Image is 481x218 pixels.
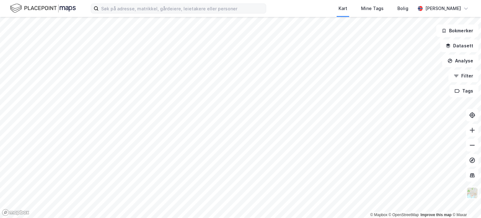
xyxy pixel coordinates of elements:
button: Tags [449,85,478,97]
button: Filter [448,70,478,82]
div: Kart [339,5,347,12]
div: Mine Tags [361,5,384,12]
input: Søk på adresse, matrikkel, gårdeiere, leietakere eller personer [99,4,266,13]
iframe: Chat Widget [450,188,481,218]
a: Mapbox [370,213,387,217]
a: Mapbox homepage [2,209,29,216]
div: [PERSON_NAME] [425,5,461,12]
button: Bokmerker [436,24,478,37]
a: OpenStreetMap [389,213,419,217]
div: Kontrollprogram for chat [450,188,481,218]
img: Z [466,187,478,199]
a: Improve this map [421,213,452,217]
div: Bolig [397,5,408,12]
button: Datasett [440,40,478,52]
img: logo.f888ab2527a4732fd821a326f86c7f29.svg [10,3,76,14]
button: Analyse [442,55,478,67]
